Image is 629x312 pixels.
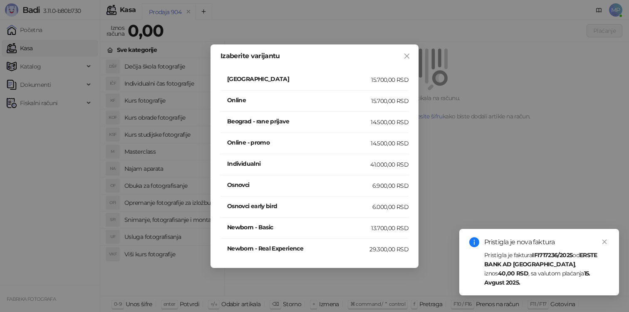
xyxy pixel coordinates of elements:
[227,244,369,253] h4: Newborn - Real Experience
[400,53,414,59] span: Zatvori
[400,49,414,63] button: Close
[484,251,609,287] div: Pristigla je faktura od , iznos , sa valutom plaćanja
[227,96,371,105] h4: Online
[498,270,528,277] strong: 40,00 RSD
[371,139,409,148] div: 14.500,00 RSD
[220,53,409,59] div: Izaberite varijantu
[404,53,410,59] span: close
[372,202,409,211] div: 6.000,00 RSD
[227,138,371,147] h4: Online - promo
[227,159,370,168] h4: Individualni
[484,237,609,247] div: Pristigla je nova faktura
[372,181,409,190] div: 6.900,00 RSD
[227,74,371,84] h4: [GEOGRAPHIC_DATA]
[227,223,371,232] h4: Newborn - Basic
[369,245,409,254] div: 29.300,00 RSD
[484,251,597,268] strong: ERSTE BANK AD [GEOGRAPHIC_DATA]
[227,117,371,126] h4: Beograd - rane prijave
[370,160,409,169] div: 41.000,00 RSD
[371,224,409,233] div: 13.700,00 RSD
[371,75,409,84] div: 15.700,00 RSD
[602,239,607,245] span: close
[371,96,409,106] div: 15.700,00 RSD
[600,237,609,246] a: Close
[227,180,372,189] h4: Osnovci
[371,118,409,127] div: 14.500,00 RSD
[532,251,572,259] strong: IFI717236/2025
[469,237,479,247] span: info-circle
[227,201,372,211] h4: Osnovci early bird
[484,270,590,286] strong: 15. Avgust 2025.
